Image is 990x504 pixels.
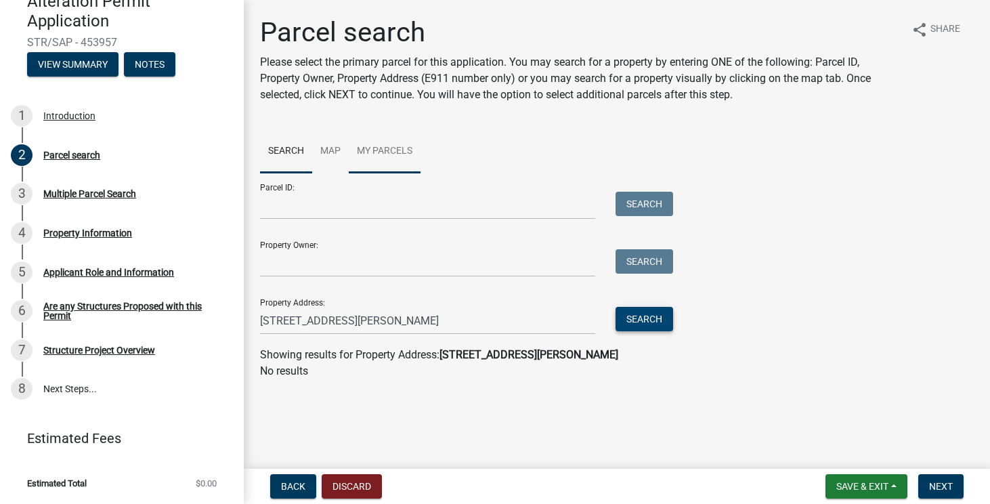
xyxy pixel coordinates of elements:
[260,347,974,363] div: Showing results for Property Address:
[901,16,971,43] button: shareShare
[260,16,901,49] h1: Parcel search
[43,111,95,121] div: Introduction
[930,22,960,38] span: Share
[27,52,119,77] button: View Summary
[825,474,907,499] button: Save & Exit
[43,345,155,355] div: Structure Project Overview
[260,54,901,103] p: Please select the primary parcel for this application. You may search for a property by entering ...
[11,261,33,283] div: 5
[196,479,217,488] span: $0.00
[439,348,618,361] strong: [STREET_ADDRESS][PERSON_NAME]
[11,222,33,244] div: 4
[616,307,673,331] button: Search
[281,481,305,492] span: Back
[322,474,382,499] button: Discard
[349,130,421,173] a: My Parcels
[27,36,217,49] span: STR/SAP - 453957
[11,144,33,166] div: 2
[124,52,175,77] button: Notes
[27,60,119,71] wm-modal-confirm: Summary
[312,130,349,173] a: Map
[11,425,222,452] a: Estimated Fees
[43,268,174,277] div: Applicant Role and Information
[11,105,33,127] div: 1
[11,339,33,361] div: 7
[270,474,316,499] button: Back
[836,481,888,492] span: Save & Exit
[929,481,953,492] span: Next
[11,300,33,322] div: 6
[11,183,33,205] div: 3
[616,192,673,216] button: Search
[911,22,928,38] i: share
[43,150,100,160] div: Parcel search
[918,474,964,499] button: Next
[43,189,136,198] div: Multiple Parcel Search
[124,60,175,71] wm-modal-confirm: Notes
[260,130,312,173] a: Search
[43,228,132,238] div: Property Information
[43,301,222,320] div: Are any Structures Proposed with this Permit
[260,363,974,379] p: No results
[616,249,673,274] button: Search
[27,479,87,488] span: Estimated Total
[11,378,33,400] div: 8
